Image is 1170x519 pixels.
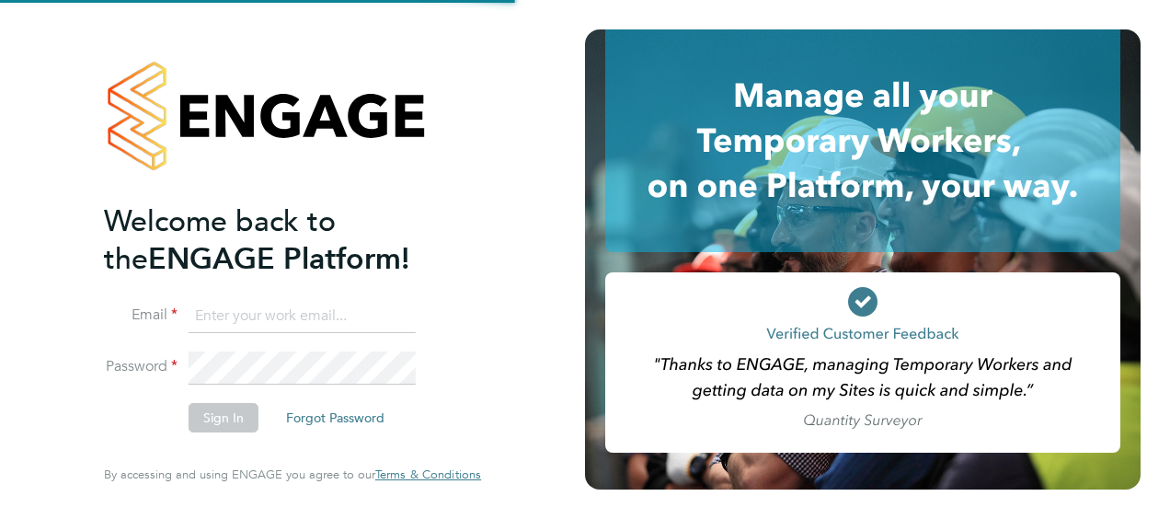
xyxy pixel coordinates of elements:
label: Email [104,306,178,325]
button: Forgot Password [271,403,399,432]
span: By accessing and using ENGAGE you agree to our [104,467,481,482]
span: Terms & Conditions [375,467,481,482]
input: Enter your work email... [189,300,416,333]
button: Sign In [189,403,258,432]
a: Terms & Conditions [375,467,481,482]
span: Welcome back to the [104,203,336,277]
h2: ENGAGE Platform! [104,202,463,278]
label: Password [104,357,178,376]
